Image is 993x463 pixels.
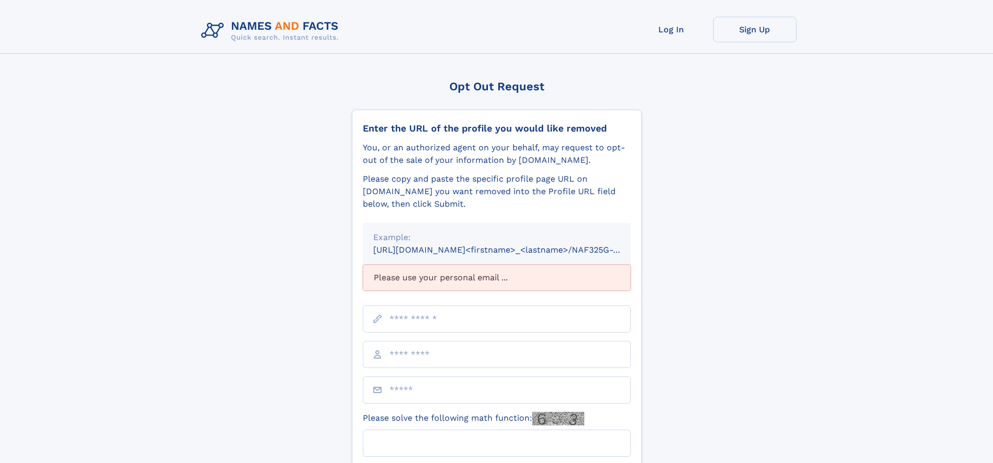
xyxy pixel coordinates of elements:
div: Please copy and paste the specific profile page URL on [DOMAIN_NAME] you want removed into the Pr... [363,173,631,210]
div: Opt Out Request [352,80,642,93]
div: You, or an authorized agent on your behalf, may request to opt-out of the sale of your informatio... [363,141,631,167]
div: Please use your personal email ... [363,265,631,291]
div: Enter the URL of the profile you would like removed [363,123,631,134]
label: Please solve the following math function: [363,412,584,425]
a: Log In [630,17,713,42]
img: Logo Names and Facts [197,17,347,45]
a: Sign Up [713,17,796,42]
small: [URL][DOMAIN_NAME]<firstname>_<lastname>/NAF325G-xxxxxxxx [373,245,651,255]
div: Example: [373,231,620,244]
